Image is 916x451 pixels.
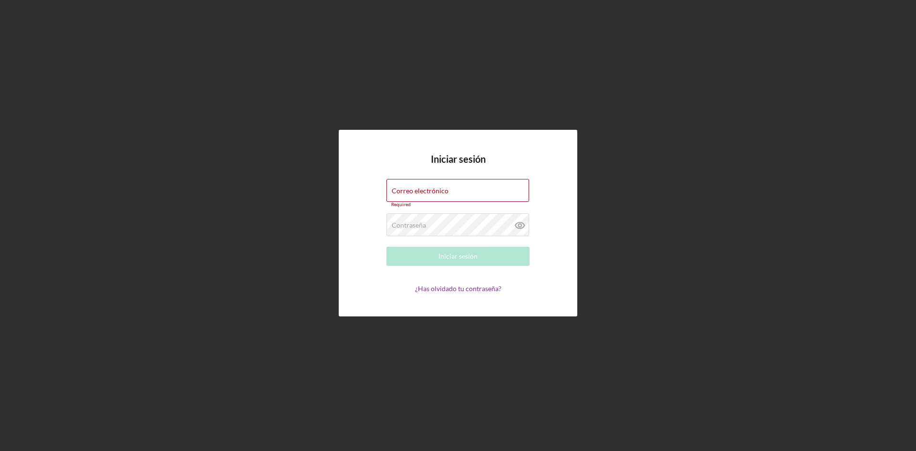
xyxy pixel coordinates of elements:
font: Contraseña [392,221,426,229]
font: Correo electrónico [392,187,448,195]
button: Iniciar sesión [386,247,530,266]
div: Required [386,202,530,208]
a: ¿Has olvidado tu contraseña? [415,284,501,293]
font: Iniciar sesión [431,153,486,165]
font: Iniciar sesión [438,252,478,260]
